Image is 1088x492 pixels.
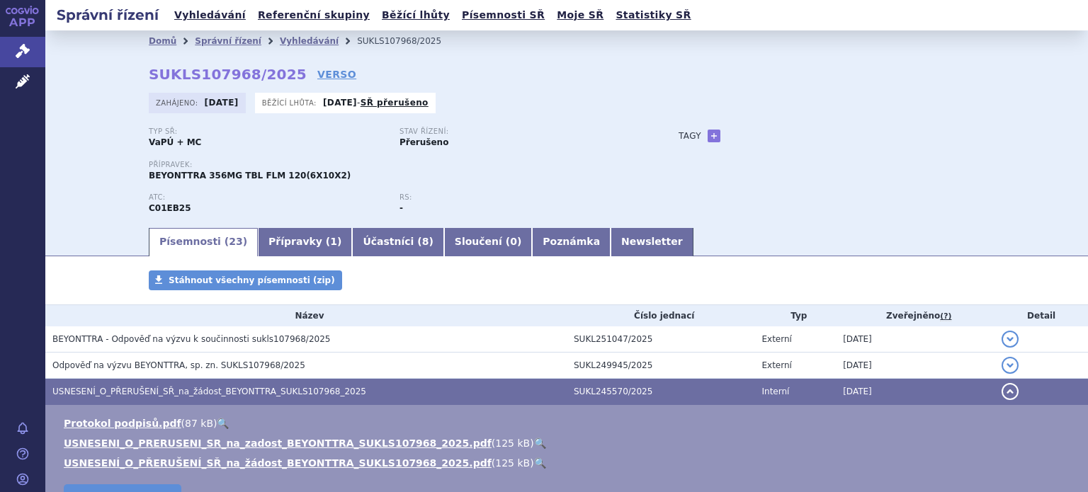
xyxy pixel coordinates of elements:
[510,236,517,247] span: 0
[534,437,546,449] a: 🔍
[611,6,695,25] a: Statistiky SŘ
[330,236,337,247] span: 1
[399,137,448,147] strong: Přerušeno
[149,66,307,83] strong: SUKLS107968/2025
[495,437,530,449] span: 125 kB
[52,334,330,344] span: BEYONTTRA - Odpověď na výzvu k součinnosti sukls107968/2025
[64,418,181,429] a: Protokol podpisů.pdf
[567,305,754,326] th: Číslo jednací
[323,98,357,108] strong: [DATE]
[195,36,261,46] a: Správní řízení
[836,353,994,379] td: [DATE]
[64,416,1074,430] li: ( )
[1002,383,1019,400] button: detail
[761,334,791,344] span: Externí
[940,311,951,321] abbr: (?)
[156,97,200,108] span: Zahájeno:
[149,228,258,256] a: Písemnosti (23)
[552,6,608,25] a: Moje SŘ
[64,456,1074,470] li: ( )
[149,36,176,46] a: Domů
[836,379,994,405] td: [DATE]
[317,67,356,81] a: VERSO
[761,360,791,370] span: Externí
[149,171,351,181] span: BEYONTTRA 356MG TBL FLM 120(6X10X2)
[994,305,1088,326] th: Detail
[534,457,546,469] a: 🔍
[149,127,385,136] p: Typ SŘ:
[45,5,170,25] h2: Správní řízení
[399,193,636,202] p: RS:
[567,326,754,353] td: SUKL251047/2025
[361,98,429,108] a: SŘ přerušeno
[149,193,385,202] p: ATC:
[611,228,693,256] a: Newsletter
[836,326,994,353] td: [DATE]
[378,6,454,25] a: Běžící lhůty
[52,387,366,396] span: USNESENÍ_O_PŘERUŠENÍ_SŘ_na_žádost_BEYONTTRA_SUKLS107968_2025
[280,36,339,46] a: Vyhledávání
[262,97,319,108] span: Běžící lhůta:
[170,6,250,25] a: Vyhledávání
[532,228,611,256] a: Poznámka
[399,127,636,136] p: Stav řízení:
[205,98,239,108] strong: [DATE]
[323,97,429,108] p: -
[567,353,754,379] td: SUKL249945/2025
[149,270,342,290] a: Stáhnout všechny písemnosti (zip)
[169,275,335,285] span: Stáhnout všechny písemnosti (zip)
[754,305,836,326] th: Typ
[258,228,352,256] a: Přípravky (1)
[149,161,650,169] p: Přípravek:
[679,127,701,144] h3: Tagy
[52,360,305,370] span: Odpověď na výzvu BEYONTTRA, sp. zn. SUKLS107968/2025
[399,203,403,213] strong: -
[149,137,201,147] strong: VaPÚ + MC
[352,228,443,256] a: Účastníci (8)
[64,436,1074,450] li: ( )
[217,418,229,429] a: 🔍
[229,236,242,247] span: 23
[64,457,492,469] a: USNESENÍ_O_PŘERUŠENÍ_SŘ_na_žádost_BEYONTTRA_SUKLS107968_2025.pdf
[495,457,530,469] span: 125 kB
[45,305,567,326] th: Název
[254,6,374,25] a: Referenční skupiny
[64,437,492,449] a: USNESENI_O_PRERUSENI_SR_na_zadost_BEYONTTRA_SUKLS107968_2025.pdf
[761,387,789,396] span: Interní
[458,6,549,25] a: Písemnosti SŘ
[1002,331,1019,348] button: detail
[567,379,754,405] td: SUKL245570/2025
[708,130,720,142] a: +
[836,305,994,326] th: Zveřejněno
[185,418,213,429] span: 87 kB
[149,203,191,213] strong: AKORAMIDIS
[444,228,532,256] a: Sloučení (0)
[1002,357,1019,374] button: detail
[422,236,429,247] span: 8
[357,30,460,52] li: SUKLS107968/2025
